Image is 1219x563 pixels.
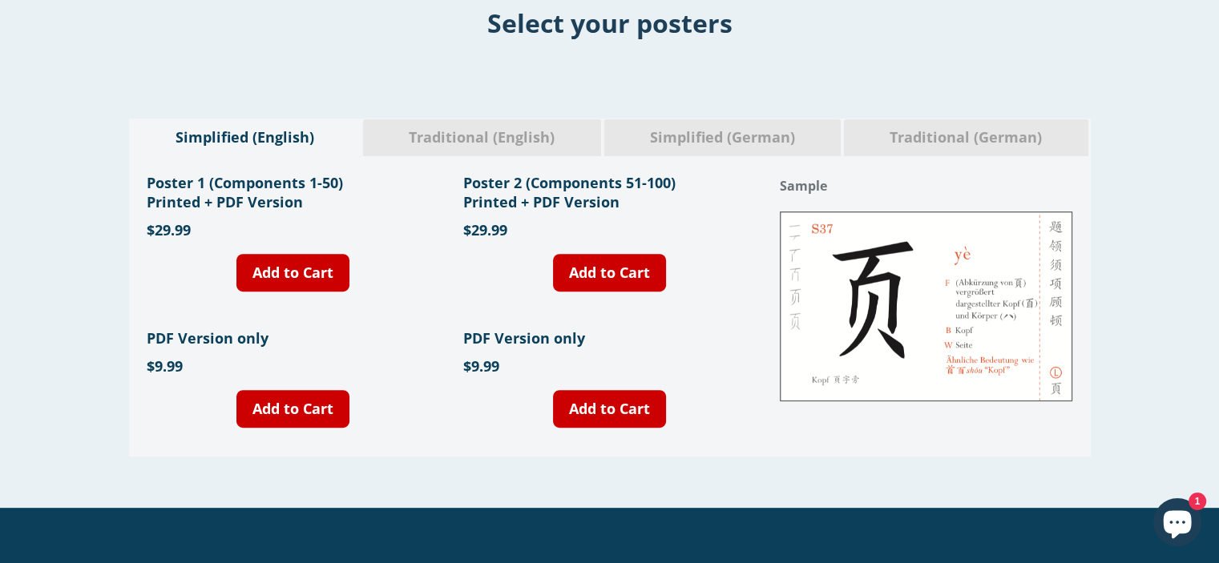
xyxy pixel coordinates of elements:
h1: PDF Version only [463,328,756,348]
span: $9.99 [147,356,183,376]
span: Simplified (German) [616,127,829,148]
a: Add to Cart [236,390,349,428]
a: Add to Cart [236,254,349,292]
span: $29.99 [147,220,191,239]
span: Traditional (English) [375,127,589,148]
h1: Sample [780,173,1072,199]
span: $29.99 [463,220,507,239]
span: Traditional (German) [856,127,1076,148]
a: Add to Cart [553,390,666,428]
span: Simplified (English) [142,127,349,148]
inbox-online-store-chat: Shopify online store chat [1148,498,1206,550]
a: Add to Cart [553,254,666,292]
span: $9.99 [463,356,499,376]
h1: Poster 2 (Components 51-100) Printed + PDF Version [463,173,756,211]
h1: Poster 1 (Components 1-50) Printed + PDF Version [147,173,439,211]
h1: PDF Version only [147,328,439,348]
